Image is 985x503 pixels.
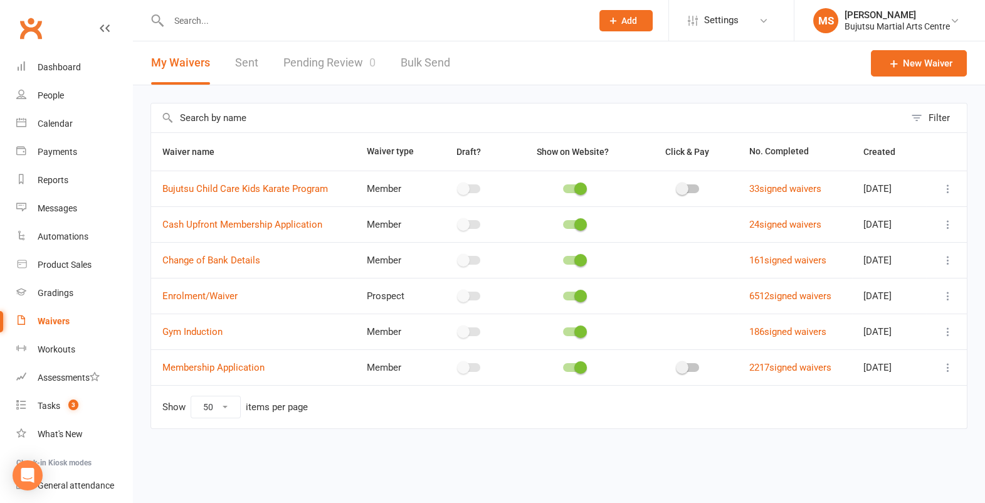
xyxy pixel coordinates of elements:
[16,194,132,223] a: Messages
[599,10,653,31] button: Add
[16,110,132,138] a: Calendar
[845,21,950,32] div: Bujutsu Martial Arts Centre
[165,12,583,29] input: Search...
[16,138,132,166] a: Payments
[356,242,431,278] td: Member
[749,183,821,194] a: 33signed waivers
[16,82,132,110] a: People
[162,255,260,266] a: Change of Bank Details
[356,349,431,385] td: Member
[38,90,64,100] div: People
[749,290,831,302] a: 6512signed waivers
[162,144,228,159] button: Waiver name
[852,206,926,242] td: [DATE]
[749,219,821,230] a: 24signed waivers
[38,344,75,354] div: Workouts
[38,288,73,298] div: Gradings
[16,223,132,251] a: Automations
[162,219,322,230] a: Cash Upfront Membership Application
[852,314,926,349] td: [DATE]
[749,362,831,373] a: 2217signed waivers
[621,16,637,26] span: Add
[162,362,265,373] a: Membership Application
[525,144,623,159] button: Show on Website?
[162,183,328,194] a: Bujutsu Child Care Kids Karate Program
[15,13,46,44] a: Clubworx
[16,420,132,448] a: What's New
[445,144,495,159] button: Draft?
[852,349,926,385] td: [DATE]
[929,110,950,125] div: Filter
[38,119,73,129] div: Calendar
[16,307,132,336] a: Waivers
[356,133,431,171] th: Waiver type
[151,103,905,132] input: Search by name
[162,396,308,418] div: Show
[704,6,739,34] span: Settings
[356,206,431,242] td: Member
[369,56,376,69] span: 0
[235,41,258,85] a: Sent
[162,147,228,157] span: Waiver name
[38,429,83,439] div: What's New
[38,260,92,270] div: Product Sales
[871,50,967,77] a: New Waiver
[852,171,926,206] td: [DATE]
[38,231,88,241] div: Automations
[16,251,132,279] a: Product Sales
[813,8,838,33] div: MS
[38,62,81,72] div: Dashboard
[356,278,431,314] td: Prospect
[16,336,132,364] a: Workouts
[852,278,926,314] td: [DATE]
[38,175,68,185] div: Reports
[905,103,967,132] button: Filter
[16,472,132,500] a: General attendance kiosk mode
[665,147,709,157] span: Click & Pay
[537,147,609,157] span: Show on Website?
[456,147,481,157] span: Draft?
[845,9,950,21] div: [PERSON_NAME]
[863,144,909,159] button: Created
[38,401,60,411] div: Tasks
[38,203,77,213] div: Messages
[162,326,223,337] a: Gym Induction
[16,53,132,82] a: Dashboard
[16,166,132,194] a: Reports
[356,171,431,206] td: Member
[38,480,114,490] div: General attendance
[16,392,132,420] a: Tasks 3
[38,373,100,383] div: Assessments
[16,364,132,392] a: Assessments
[356,314,431,349] td: Member
[863,147,909,157] span: Created
[749,255,826,266] a: 161signed waivers
[13,460,43,490] div: Open Intercom Messenger
[654,144,723,159] button: Click & Pay
[401,41,450,85] a: Bulk Send
[749,326,826,337] a: 186signed waivers
[38,316,70,326] div: Waivers
[38,147,77,157] div: Payments
[162,290,238,302] a: Enrolment/Waiver
[16,279,132,307] a: Gradings
[246,402,308,413] div: items per page
[151,41,210,85] button: My Waivers
[852,242,926,278] td: [DATE]
[283,41,376,85] a: Pending Review0
[68,400,78,410] span: 3
[738,133,851,171] th: No. Completed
